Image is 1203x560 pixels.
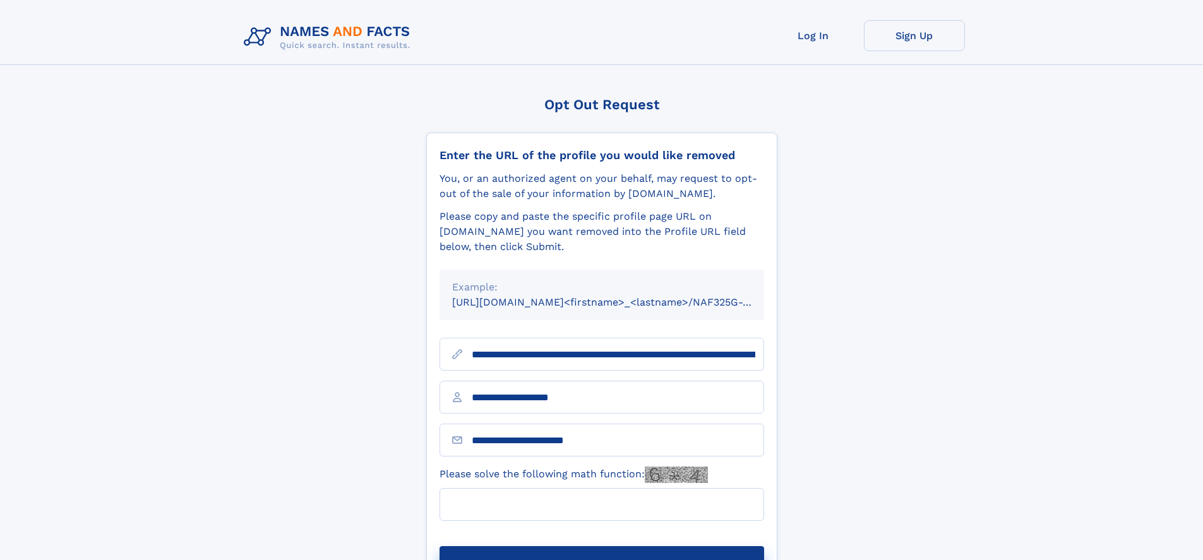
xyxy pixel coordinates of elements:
div: Enter the URL of the profile you would like removed [440,148,764,162]
a: Sign Up [864,20,965,51]
div: You, or an authorized agent on your behalf, may request to opt-out of the sale of your informatio... [440,171,764,201]
img: Logo Names and Facts [239,20,421,54]
a: Log In [763,20,864,51]
div: Example: [452,280,751,295]
div: Please copy and paste the specific profile page URL on [DOMAIN_NAME] you want removed into the Pr... [440,209,764,254]
small: [URL][DOMAIN_NAME]<firstname>_<lastname>/NAF325G-xxxxxxxx [452,296,788,308]
div: Opt Out Request [426,97,777,112]
label: Please solve the following math function: [440,467,708,483]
